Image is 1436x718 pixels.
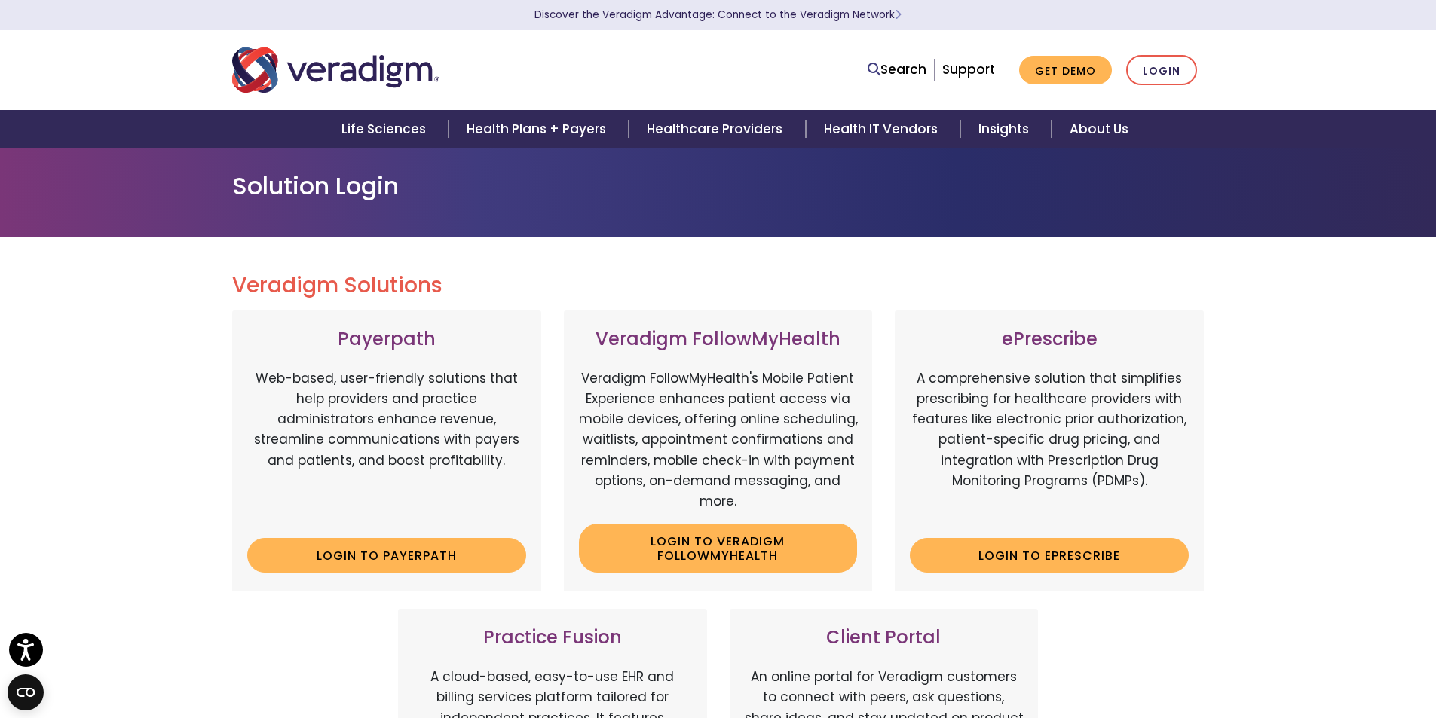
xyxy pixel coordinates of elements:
h3: ePrescribe [910,328,1189,350]
a: About Us [1052,110,1147,148]
a: Insights [960,110,1052,148]
h3: Veradigm FollowMyHealth [579,328,858,350]
a: Login to Payerpath [247,538,526,573]
a: Support [942,60,995,78]
p: Veradigm FollowMyHealth's Mobile Patient Experience enhances patient access via mobile devices, o... [579,368,858,512]
a: Life Sciences [323,110,449,148]
a: Discover the Veradigm Advantage: Connect to the Veradigm NetworkLearn More [534,8,902,22]
h3: Payerpath [247,328,526,350]
a: Login to Veradigm FollowMyHealth [579,524,858,573]
a: Health Plans + Payers [449,110,629,148]
a: Get Demo [1019,56,1112,85]
span: Learn More [895,8,902,22]
h2: Veradigm Solutions [232,273,1205,298]
p: A comprehensive solution that simplifies prescribing for healthcare providers with features like ... [910,368,1189,527]
h3: Client Portal [745,627,1024,649]
a: Health IT Vendors [806,110,960,148]
a: Login [1126,55,1197,86]
h1: Solution Login [232,172,1205,200]
a: Healthcare Providers [629,110,805,148]
button: Open CMP widget [8,674,44,710]
img: Veradigm logo [232,45,439,95]
h3: Practice Fusion [413,627,692,649]
a: Search [868,60,926,80]
p: Web-based, user-friendly solutions that help providers and practice administrators enhance revenu... [247,368,526,527]
a: Login to ePrescribe [910,538,1189,573]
